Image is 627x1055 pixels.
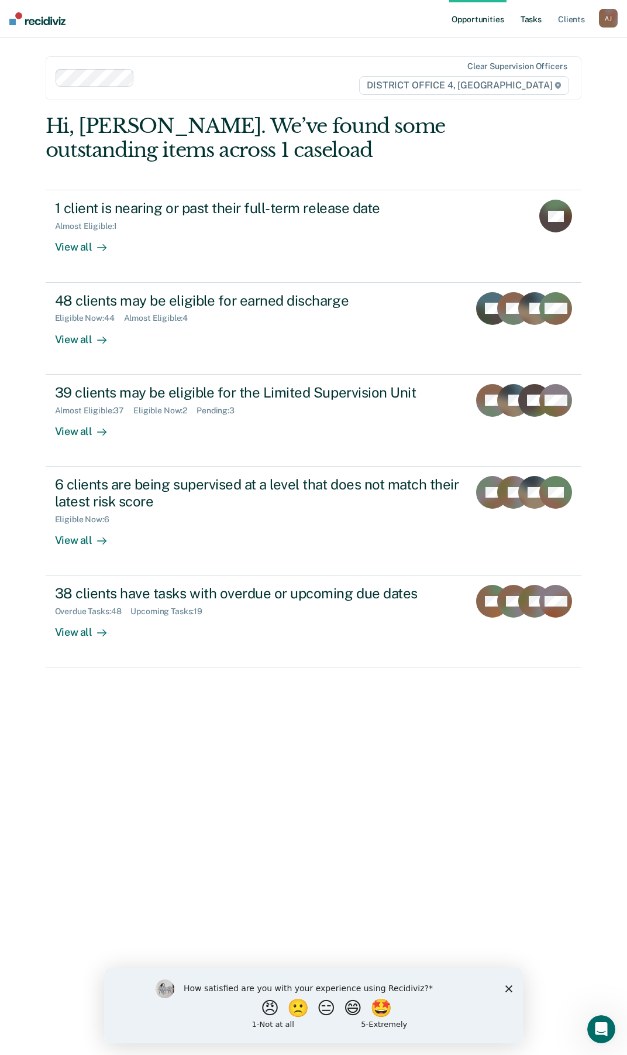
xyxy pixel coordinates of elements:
a: 39 clients may be eligible for the Limited Supervision UnitAlmost Eligible:37Eligible Now:2Pendin... [46,375,582,467]
div: A J [599,9,618,28]
div: View all [55,415,120,438]
div: 48 clients may be eligible for earned discharge [55,292,460,309]
div: Upcoming Tasks : 19 [130,607,212,616]
div: 6 clients are being supervised at a level that does not match their latest risk score [55,476,460,510]
div: Clear supervision officers [467,61,567,71]
div: View all [55,231,120,254]
div: View all [55,524,120,547]
div: Almost Eligible : 4 [124,313,198,323]
div: 38 clients have tasks with overdue or upcoming due dates [55,585,460,602]
div: 1 client is nearing or past their full-term release date [55,200,466,217]
div: Eligible Now : 6 [55,515,119,525]
div: Almost Eligible : 1 [55,221,127,231]
img: Recidiviz [9,12,66,25]
a: 6 clients are being supervised at a level that does not match their latest risk scoreEligible Now... [46,467,582,576]
div: Almost Eligible : 37 [55,406,134,416]
button: AJ [599,9,618,28]
a: 1 client is nearing or past their full-term release dateAlmost Eligible:1View all [46,190,582,282]
div: Pending : 3 [197,406,244,416]
iframe: Survey by Kim from Recidiviz [104,968,523,1043]
iframe: Intercom live chat [587,1015,615,1043]
div: Eligible Now : 44 [55,313,124,323]
div: Hi, [PERSON_NAME]. We’ve found some outstanding items across 1 caseload [46,114,474,162]
a: 48 clients may be eligible for earned dischargeEligible Now:44Almost Eligible:4View all [46,283,582,375]
div: View all [55,323,120,346]
div: Overdue Tasks : 48 [55,607,131,616]
div: View all [55,616,120,639]
div: Eligible Now : 2 [133,406,197,416]
div: 39 clients may be eligible for the Limited Supervision Unit [55,384,460,401]
span: DISTRICT OFFICE 4, [GEOGRAPHIC_DATA] [359,76,569,95]
a: 38 clients have tasks with overdue or upcoming due datesOverdue Tasks:48Upcoming Tasks:19View all [46,576,582,667]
